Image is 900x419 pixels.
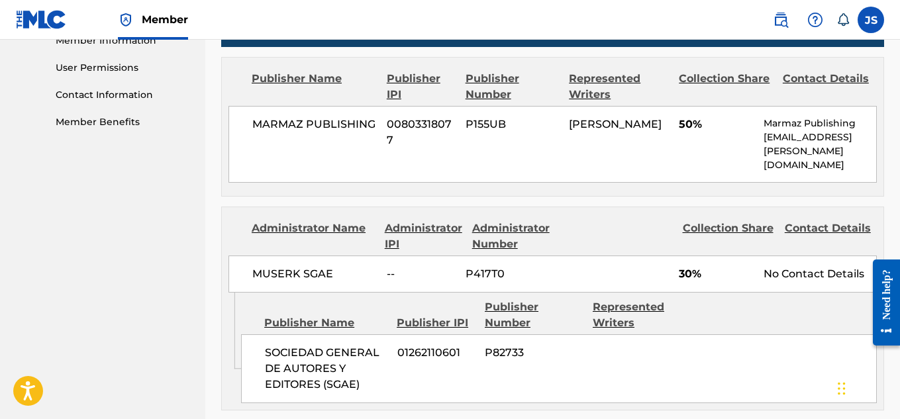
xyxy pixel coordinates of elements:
[764,266,876,282] div: No Contact Details
[683,220,775,252] div: Collection Share
[802,28,826,40] span: 80 %
[838,369,846,408] div: Arrastrar
[118,12,134,28] img: Top Rightsholder
[785,220,877,252] div: Contact Details
[593,299,691,331] div: Represented Writers
[466,116,559,132] span: P155UB
[569,71,669,103] div: Represented Writers
[264,315,387,331] div: Publisher Name
[472,220,564,252] div: Administrator Number
[836,13,850,26] div: Notifications
[385,220,462,252] div: Administrator IPI
[252,220,375,252] div: Administrator Name
[387,71,456,103] div: Publisher IPI
[783,71,877,103] div: Contact Details
[807,12,823,28] img: help
[252,71,377,103] div: Publisher Name
[679,266,754,282] span: 30%
[265,345,387,393] span: SOCIEDAD GENERAL DE AUTORES Y EDITORES (SGAE)
[56,115,189,129] a: Member Benefits
[802,7,828,33] div: Help
[466,71,560,103] div: Publisher Number
[56,88,189,102] a: Contact Information
[387,116,456,148] span: 00803318077
[773,12,789,28] img: search
[834,355,900,419] div: Widget de chat
[56,34,189,48] a: Member Information
[397,315,475,331] div: Publisher IPI
[569,118,662,130] span: [PERSON_NAME]
[679,116,754,132] span: 50%
[858,7,884,33] div: User Menu
[485,299,583,331] div: Publisher Number
[16,10,67,29] img: MLC Logo
[466,266,559,282] span: P417T0
[56,61,189,75] a: User Permissions
[252,116,377,132] span: MARMAZ PUBLISHING
[142,12,188,27] span: Member
[768,7,794,33] a: Public Search
[485,345,583,361] span: P82733
[764,130,876,172] p: [EMAIL_ADDRESS][PERSON_NAME][DOMAIN_NAME]
[764,116,876,130] p: Marmaz Publishing
[679,71,773,103] div: Collection Share
[863,250,900,356] iframe: Resource Center
[397,345,475,361] span: 01262110601
[252,266,377,282] span: MUSERK SGAE
[834,355,900,419] iframe: Chat Widget
[387,266,456,282] span: --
